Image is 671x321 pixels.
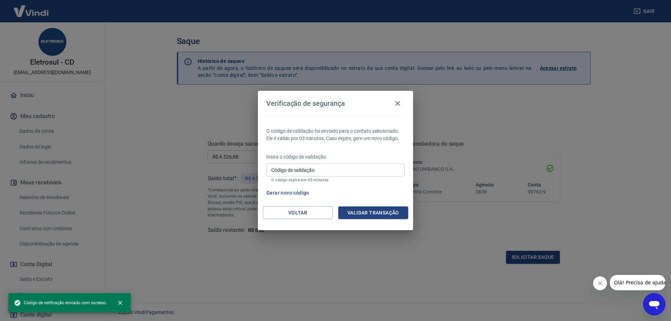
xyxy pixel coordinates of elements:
[113,295,128,311] button: close
[338,206,408,219] button: Validar transação
[4,5,59,10] span: Olá! Precisa de ajuda?
[643,293,665,315] iframe: Botão para abrir a janela de mensagens
[266,127,405,142] p: O código de validação foi enviado para o contato selecionado. Ele é válido por 03 minutos. Caso e...
[266,99,345,108] h4: Verificação de segurança
[593,276,607,290] iframe: Fechar mensagem
[14,299,107,306] span: Código de verificação enviado com sucesso.
[610,275,665,290] iframe: Mensagem da empresa
[264,187,312,199] button: Gerar novo código
[266,153,405,161] p: Insira o código de validação
[263,206,333,219] button: Voltar
[271,178,400,182] p: O código expira em 03 minutos.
